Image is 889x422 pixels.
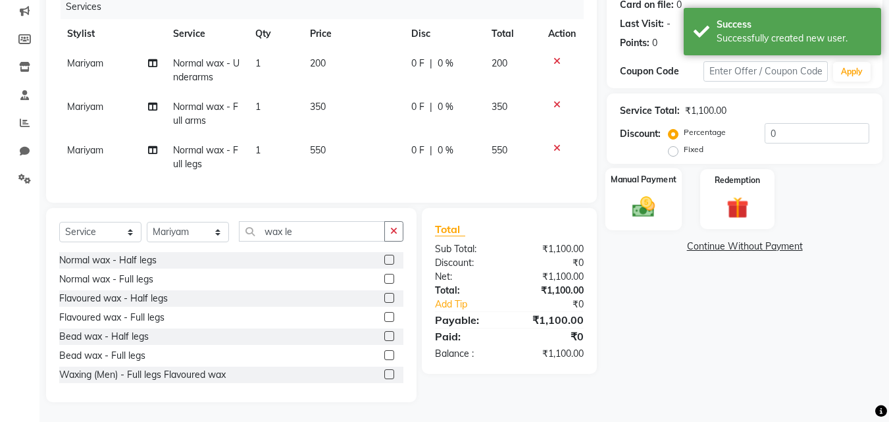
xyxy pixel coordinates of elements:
th: Service [165,19,247,49]
div: ₹0 [509,329,594,344]
div: Normal wax - Half legs [59,253,157,267]
a: Add Tip [425,298,523,311]
div: Flavoured wax - Full legs [59,311,165,325]
span: 350 [310,101,326,113]
button: Apply [833,62,871,82]
span: 200 [310,57,326,69]
span: 550 [492,144,507,156]
span: Normal wax - Full arms [173,101,238,126]
label: Manual Payment [611,173,676,186]
span: 0 % [438,144,453,157]
span: 0 F [411,144,424,157]
div: Sub Total: [425,242,509,256]
th: Action [540,19,584,49]
span: Normal wax - Underarms [173,57,240,83]
div: Total: [425,284,509,298]
span: 0 % [438,100,453,114]
div: Normal wax - Full legs [59,273,153,286]
span: | [430,57,432,70]
div: Points: [620,36,649,50]
span: 0 F [411,57,424,70]
span: | [430,144,432,157]
div: Net: [425,270,509,284]
div: Success [717,18,871,32]
th: Disc [403,19,484,49]
div: ₹1,100.00 [509,312,594,328]
img: _cash.svg [625,194,662,220]
span: 550 [310,144,326,156]
div: ₹1,100.00 [509,242,594,256]
div: Bead wax - Full legs [59,349,145,363]
input: Search or Scan [239,221,385,242]
span: Total [435,223,465,236]
div: ₹1,100.00 [509,347,594,361]
div: Waxing (Men) - Full legs Flavoured wax [59,368,226,382]
div: ₹0 [509,256,594,270]
input: Enter Offer / Coupon Code [703,61,828,82]
div: Payable: [425,312,509,328]
div: Discount: [620,127,661,141]
div: Last Visit: [620,17,664,31]
span: 1 [255,101,261,113]
span: Mariyam [67,144,103,156]
span: 0 F [411,100,424,114]
span: Mariyam [67,57,103,69]
div: Bead wax - Half legs [59,330,149,344]
label: Percentage [684,126,726,138]
th: Qty [247,19,302,49]
span: Mariyam [67,101,103,113]
th: Price [302,19,403,49]
span: 1 [255,57,261,69]
div: - [667,17,671,31]
div: Discount: [425,256,509,270]
a: Continue Without Payment [609,240,880,253]
span: Normal wax - Full legs [173,144,238,170]
div: Service Total: [620,104,680,118]
th: Stylist [59,19,165,49]
div: 0 [652,36,657,50]
span: 350 [492,101,507,113]
span: 0 % [438,57,453,70]
span: 1 [255,144,261,156]
div: ₹1,100.00 [685,104,726,118]
div: ₹1,100.00 [509,270,594,284]
div: Balance : [425,347,509,361]
div: Flavoured wax - Half legs [59,292,168,305]
span: 200 [492,57,507,69]
div: Coupon Code [620,65,703,78]
div: Paid: [425,329,509,344]
th: Total [484,19,540,49]
div: ₹0 [524,298,594,311]
div: ₹1,100.00 [509,284,594,298]
span: | [430,100,432,114]
img: _gift.svg [720,194,755,221]
div: Successfully created new user. [717,32,871,45]
label: Redemption [715,174,760,186]
label: Fixed [684,144,703,155]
